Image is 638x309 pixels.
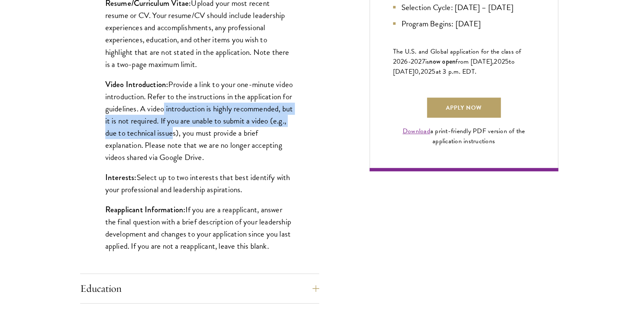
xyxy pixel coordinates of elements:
strong: Video Introduction: [105,79,169,90]
span: at 3 p.m. EDT. [436,67,477,77]
span: now open [429,57,456,66]
div: a print-friendly PDF version of the application instructions [393,126,535,146]
li: Program Begins: [DATE] [393,18,535,30]
strong: Interests: [105,172,137,183]
span: 5 [505,57,509,67]
p: Select up to two interests that best identify with your professional and leadership aspirations. [105,171,294,196]
strong: Reapplicant Information: [105,204,186,215]
span: 0 [414,67,419,77]
span: 5 [432,67,435,77]
li: Selection Cycle: [DATE] – [DATE] [393,1,535,13]
span: 6 [404,57,408,67]
a: Apply Now [427,98,501,118]
span: 7 [422,57,425,67]
p: Provide a link to your one-minute video introduction. Refer to the instructions in the applicatio... [105,78,294,163]
span: 202 [421,67,432,77]
span: , [419,67,420,77]
span: is [425,57,430,67]
span: -202 [408,57,422,67]
span: 202 [494,57,505,67]
p: If you are a reapplicant, answer the final question with a brief description of your leadership d... [105,203,294,252]
span: The U.S. and Global application for the class of 202 [393,46,521,67]
a: Download [403,126,430,136]
button: Education [80,278,319,299]
span: from [DATE], [456,57,494,67]
span: to [DATE] [393,57,515,77]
